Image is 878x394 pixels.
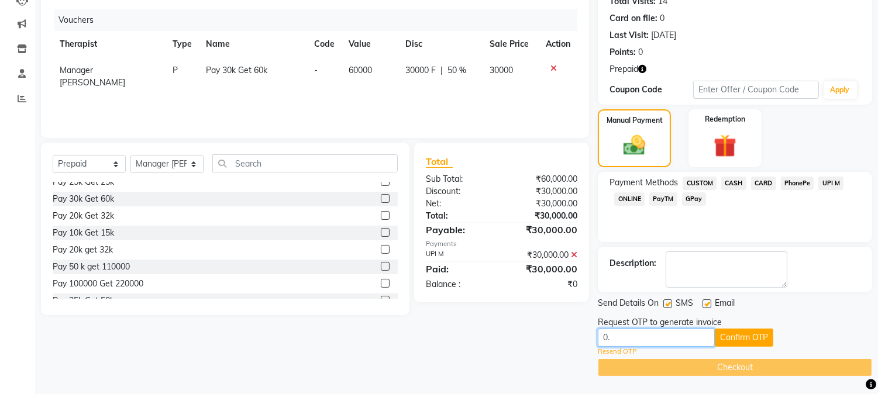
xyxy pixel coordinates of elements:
[676,297,693,312] span: SMS
[598,297,659,312] span: Send Details On
[818,177,843,190] span: UPI M
[53,278,143,290] div: Pay 100000 Get 220000
[314,65,318,75] span: -
[398,31,483,57] th: Disc
[483,31,539,57] th: Sale Price
[502,210,587,222] div: ₹30,000.00
[610,84,693,96] div: Coupon Code
[417,210,502,222] div: Total:
[166,57,199,96] td: P
[614,192,645,206] span: ONLINE
[342,31,398,57] th: Value
[610,63,638,75] span: Prepaid
[502,173,587,185] div: ₹60,000.00
[502,262,587,276] div: ₹30,000.00
[502,185,587,198] div: ₹30,000.00
[502,278,587,291] div: ₹0
[426,155,453,168] span: Total
[781,177,814,190] span: PhonePe
[53,193,114,205] div: Pay 30k Get 60k
[490,65,513,75] span: 30000
[610,46,636,58] div: Points:
[53,244,113,256] div: Pay 20k get 32k
[53,176,114,188] div: Pay 25k Get 25k
[751,177,776,190] span: CARD
[417,185,502,198] div: Discount:
[53,261,130,273] div: Pay 50 k get 110000
[651,29,676,42] div: [DATE]
[417,249,502,261] div: UPI M
[610,257,656,269] div: Description:
[417,223,502,237] div: Payable:
[502,249,587,261] div: ₹30,000.00
[617,133,652,158] img: _cash.svg
[610,12,657,25] div: Card on file:
[447,64,466,77] span: 50 %
[502,223,587,237] div: ₹30,000.00
[683,177,717,190] span: CUSTOM
[53,31,166,57] th: Therapist
[705,114,745,125] label: Redemption
[610,177,678,189] span: Payment Methods
[707,132,743,160] img: _gift.svg
[212,154,398,172] input: Search
[693,81,818,99] input: Enter Offer / Coupon Code
[53,210,114,222] div: Pay 20k Get 32k
[598,316,722,329] div: Request OTP to generate invoice
[440,64,443,77] span: |
[607,115,663,126] label: Manual Payment
[649,192,677,206] span: PayTM
[417,198,502,210] div: Net:
[610,29,649,42] div: Last Visit:
[417,278,502,291] div: Balance :
[166,31,199,57] th: Type
[405,64,436,77] span: 30000 F
[721,177,746,190] span: CASH
[682,192,706,206] span: GPay
[426,239,577,249] div: Payments
[638,46,643,58] div: 0
[598,329,715,347] input: Enter OTP
[206,65,267,75] span: Pay 30k Get 60k
[54,9,586,31] div: Vouchers
[60,65,125,88] span: Manager [PERSON_NAME]
[715,297,735,312] span: Email
[53,227,114,239] div: Pay 10k Get 15k
[502,198,587,210] div: ₹30,000.00
[199,31,307,57] th: Name
[307,31,342,57] th: Code
[417,173,502,185] div: Sub Total:
[53,295,114,307] div: Pay 25k Get 50k
[349,65,372,75] span: 60000
[824,81,857,99] button: Apply
[715,329,773,347] button: Confirm OTP
[598,347,636,357] a: Resend OTP
[417,262,502,276] div: Paid:
[660,12,664,25] div: 0
[539,31,577,57] th: Action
